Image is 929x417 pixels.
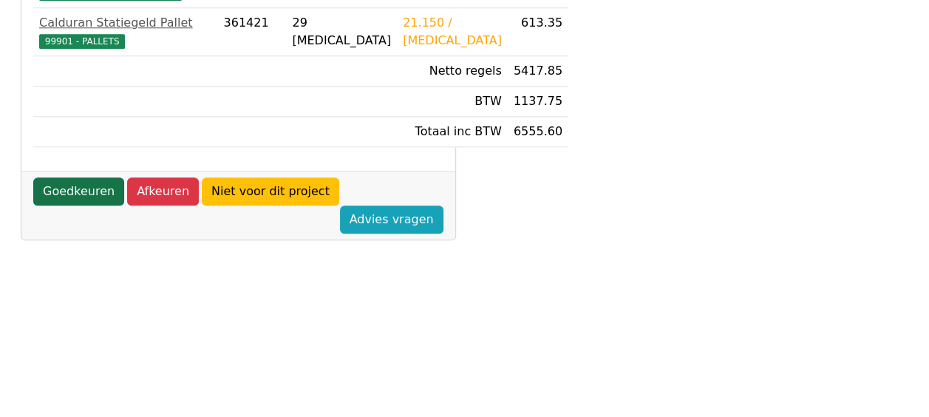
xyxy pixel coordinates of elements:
td: 1137.75 [508,87,568,117]
a: Advies vragen [340,206,443,234]
a: Goedkeuren [33,177,124,206]
td: 613.35 [508,8,568,56]
div: 29 [MEDICAL_DATA] [292,14,391,50]
td: Netto regels [397,56,508,87]
td: 6555.60 [508,117,568,147]
td: Totaal inc BTW [397,117,508,147]
div: 21.150 / [MEDICAL_DATA] [403,14,502,50]
td: 5417.85 [508,56,568,87]
a: Afkeuren [127,177,199,206]
div: Calduran Statiegeld Pallet [39,14,211,32]
td: 361421 [217,8,286,56]
a: Calduran Statiegeld Pallet99901 - PALLETS [39,14,211,50]
td: BTW [397,87,508,117]
a: Niet voor dit project [202,177,339,206]
span: 99901 - PALLETS [39,34,125,49]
